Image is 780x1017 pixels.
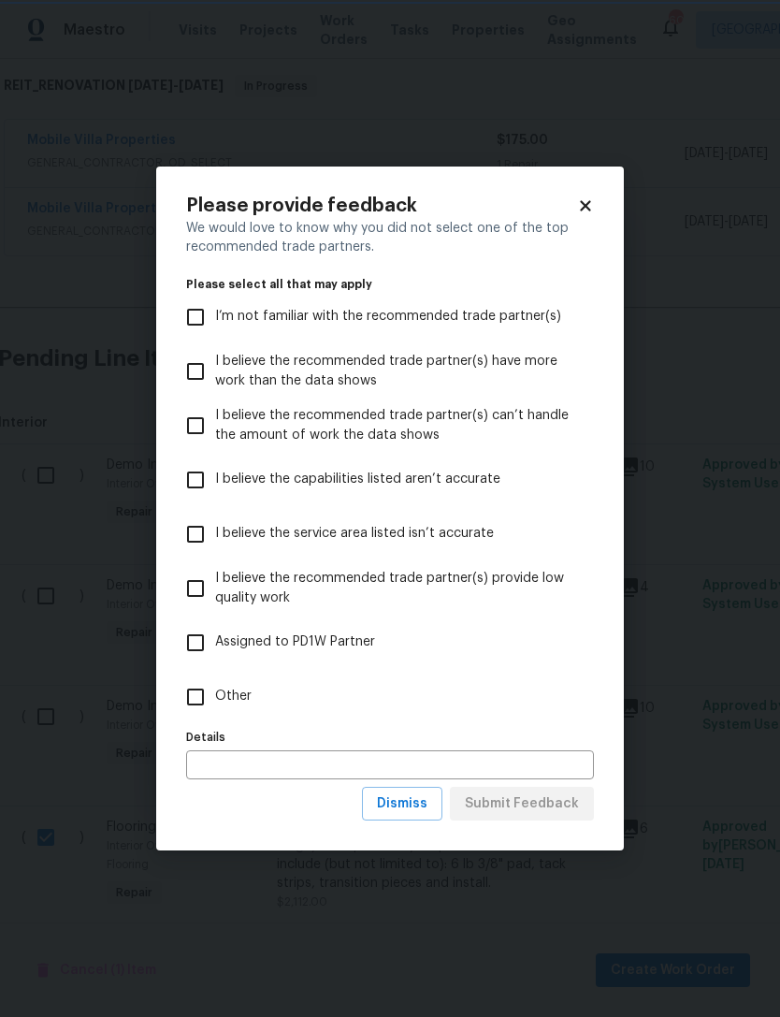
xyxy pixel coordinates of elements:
h2: Please provide feedback [186,196,577,215]
span: I believe the recommended trade partner(s) provide low quality work [215,569,579,608]
span: Assigned to PD1W Partner [215,632,375,652]
span: I believe the service area listed isn’t accurate [215,524,494,544]
label: Details [186,732,594,743]
div: We would love to know why you did not select one of the top recommended trade partners. [186,219,594,256]
span: Other [215,687,252,706]
legend: Please select all that may apply [186,279,594,290]
span: I believe the recommended trade partner(s) have more work than the data shows [215,352,579,391]
button: Dismiss [362,787,442,821]
span: I believe the capabilities listed aren’t accurate [215,470,500,489]
span: I’m not familiar with the recommended trade partner(s) [215,307,561,327]
span: I believe the recommended trade partner(s) can’t handle the amount of work the data shows [215,406,579,445]
span: Dismiss [377,792,427,816]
